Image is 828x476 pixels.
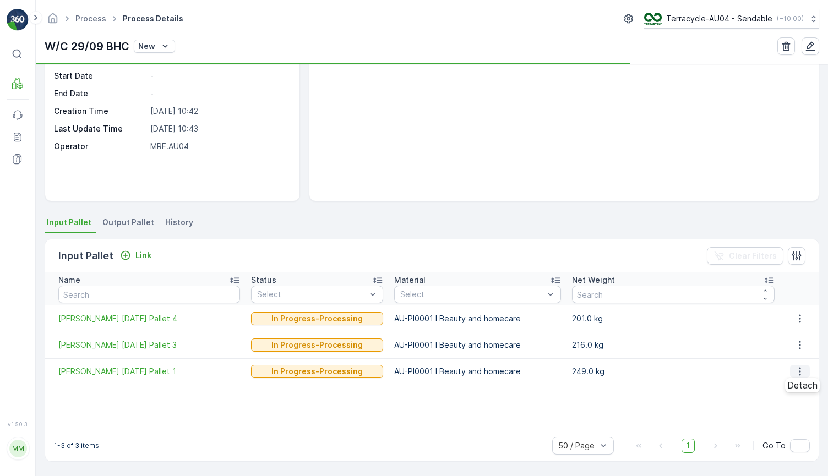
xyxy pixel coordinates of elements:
span: History [165,217,193,228]
input: Search [58,286,240,303]
p: Name [58,275,80,286]
p: 1-3 of 3 items [54,441,99,450]
span: v 1.50.3 [7,421,29,428]
span: Detach [787,380,818,390]
span: [PERSON_NAME] [DATE] Pallet 1 [58,366,240,377]
img: terracycle_logo.png [644,13,662,25]
p: 216.0 kg [572,340,775,351]
p: AU-PI0001 I Beauty and homecare [394,340,561,351]
button: Link [116,249,156,262]
button: In Progress-Processing [251,338,384,352]
p: Clear Filters [729,250,777,261]
span: Output Pallet [102,217,154,228]
p: 201.0 kg [572,313,775,324]
div: MM [9,440,27,457]
p: W/C 29/09 BHC [45,38,129,54]
p: AU-PI0001 I Beauty and homecare [394,366,561,377]
p: Terracycle-AU04 - Sendable [666,13,772,24]
span: Go To [762,440,786,451]
button: In Progress-Processing [251,312,384,325]
button: MM [7,430,29,467]
p: ( +10:00 ) [777,14,804,23]
a: FD Mecca 17/09/2025 Pallet 4 [58,313,240,324]
p: Input Pallet [58,248,113,264]
p: Status [251,275,276,286]
p: - [150,88,288,99]
span: Input Pallet [47,217,91,228]
p: In Progress-Processing [271,340,363,351]
p: In Progress-Processing [271,313,363,324]
input: Search [572,286,775,303]
p: Creation Time [54,106,146,117]
ul: Menu [785,378,820,392]
p: - [150,70,288,81]
span: 1 [682,439,695,453]
p: Operator [54,141,146,152]
p: Start Date [54,70,146,81]
p: AU-PI0001 I Beauty and homecare [394,313,561,324]
img: logo [7,9,29,31]
p: New [138,41,155,52]
p: Net Weight [572,275,615,286]
span: [PERSON_NAME] [DATE] Pallet 4 [58,313,240,324]
a: FD Mecca 17/09/2025 Pallet 1 [58,366,240,377]
a: Homepage [47,17,59,26]
p: In Progress-Processing [271,366,363,377]
p: Select [400,289,544,300]
p: Material [394,275,426,286]
p: [DATE] 10:43 [150,123,288,134]
p: Select [257,289,367,300]
span: Process Details [121,13,186,24]
button: Clear Filters [707,247,783,265]
span: [PERSON_NAME] [DATE] Pallet 3 [58,340,240,351]
a: FD Mecca 17/09/2025 Pallet 3 [58,340,240,351]
a: Process [75,14,106,23]
p: MRF.AU04 [150,141,288,152]
button: In Progress-Processing [251,365,384,378]
p: Link [135,250,151,261]
button: New [134,40,175,53]
button: Terracycle-AU04 - Sendable(+10:00) [644,9,819,29]
p: 249.0 kg [572,366,775,377]
p: Last Update Time [54,123,146,134]
p: [DATE] 10:42 [150,106,288,117]
p: End Date [54,88,146,99]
